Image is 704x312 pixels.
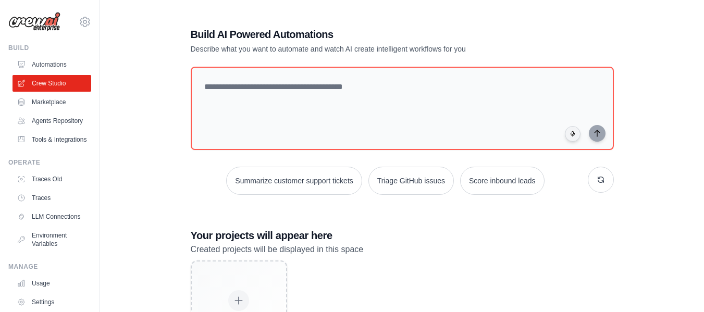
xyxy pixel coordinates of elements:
[13,94,91,110] a: Marketplace
[13,113,91,129] a: Agents Repository
[191,228,614,243] h3: Your projects will appear here
[588,167,614,193] button: Get new suggestions
[13,227,91,252] a: Environment Variables
[13,275,91,292] a: Usage
[13,294,91,310] a: Settings
[191,27,541,42] h1: Build AI Powered Automations
[191,243,614,256] p: Created projects will be displayed in this space
[13,56,91,73] a: Automations
[8,44,91,52] div: Build
[13,75,91,92] a: Crew Studio
[13,131,91,148] a: Tools & Integrations
[13,208,91,225] a: LLM Connections
[565,126,581,142] button: Click to speak your automation idea
[368,167,454,195] button: Triage GitHub issues
[8,263,91,271] div: Manage
[13,190,91,206] a: Traces
[460,167,545,195] button: Score inbound leads
[8,158,91,167] div: Operate
[13,171,91,188] a: Traces Old
[226,167,362,195] button: Summarize customer support tickets
[8,12,60,32] img: Logo
[191,44,541,54] p: Describe what you want to automate and watch AI create intelligent workflows for you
